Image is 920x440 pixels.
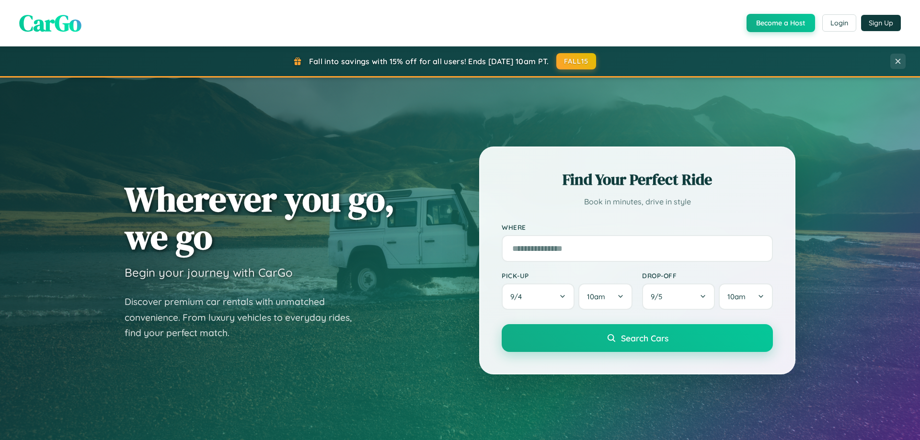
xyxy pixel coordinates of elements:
[861,15,901,31] button: Sign Up
[502,223,773,231] label: Where
[19,7,81,39] span: CarGo
[125,265,293,280] h3: Begin your journey with CarGo
[125,180,395,256] h1: Wherever you go, we go
[556,53,597,69] button: FALL15
[502,324,773,352] button: Search Cars
[502,195,773,209] p: Book in minutes, drive in style
[510,292,527,301] span: 9 / 4
[747,14,815,32] button: Become a Host
[578,283,632,310] button: 10am
[309,56,549,66] span: Fall into savings with 15% off for all users! Ends [DATE] 10am PT.
[502,169,773,190] h2: Find Your Perfect Ride
[125,294,364,341] p: Discover premium car rentals with unmatched convenience. From luxury vehicles to everyday rides, ...
[502,283,575,310] button: 9/4
[822,14,856,32] button: Login
[651,292,667,301] span: 9 / 5
[502,271,632,280] label: Pick-up
[621,333,668,343] span: Search Cars
[642,283,715,310] button: 9/5
[727,292,746,301] span: 10am
[642,271,773,280] label: Drop-off
[587,292,605,301] span: 10am
[719,283,773,310] button: 10am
